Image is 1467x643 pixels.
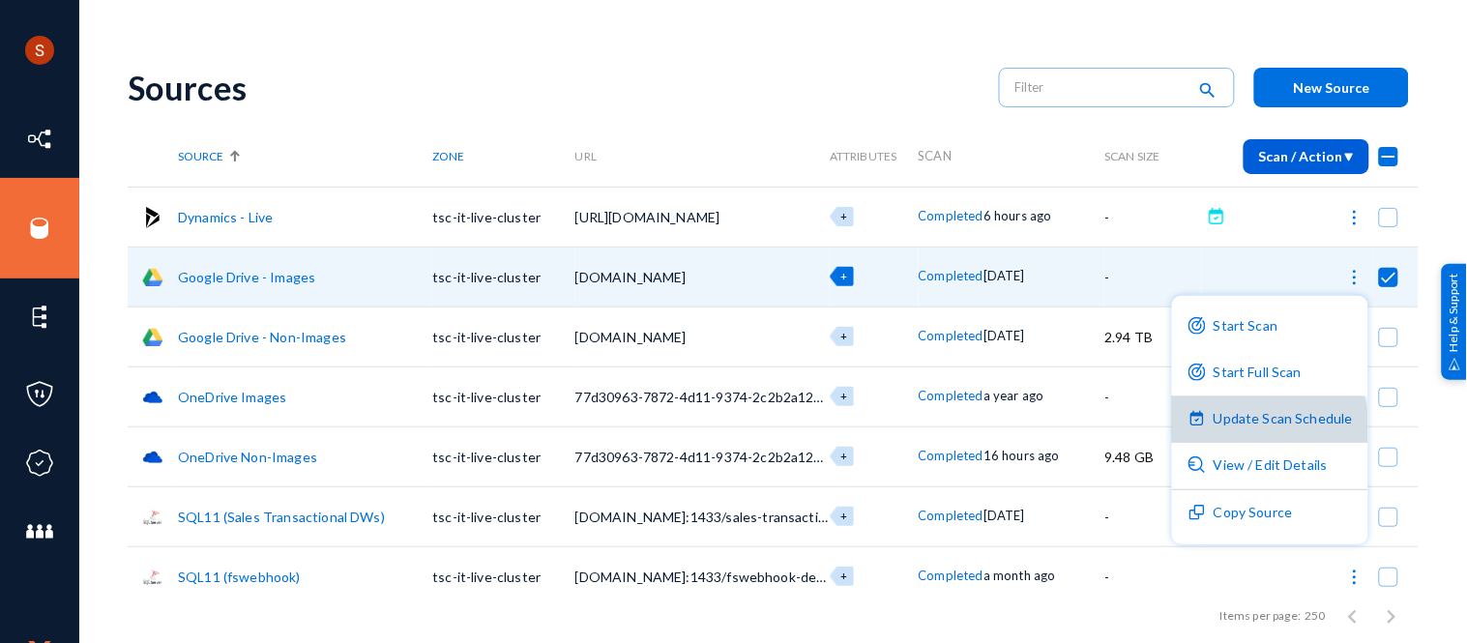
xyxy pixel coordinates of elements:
button: Start Full Scan [1172,350,1368,396]
img: icon-scan-purple.svg [1188,364,1206,381]
button: Start Scan [1172,304,1368,350]
button: Update Scan Schedule [1172,396,1368,443]
img: icon-scan-purple.svg [1188,317,1206,335]
img: icon-detail.svg [1188,456,1206,474]
button: View / Edit Details [1172,443,1368,489]
button: Copy Source [1172,490,1368,537]
img: icon-duplicate.svg [1188,504,1206,521]
img: icon-scheduled-purple.svg [1188,410,1206,427]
